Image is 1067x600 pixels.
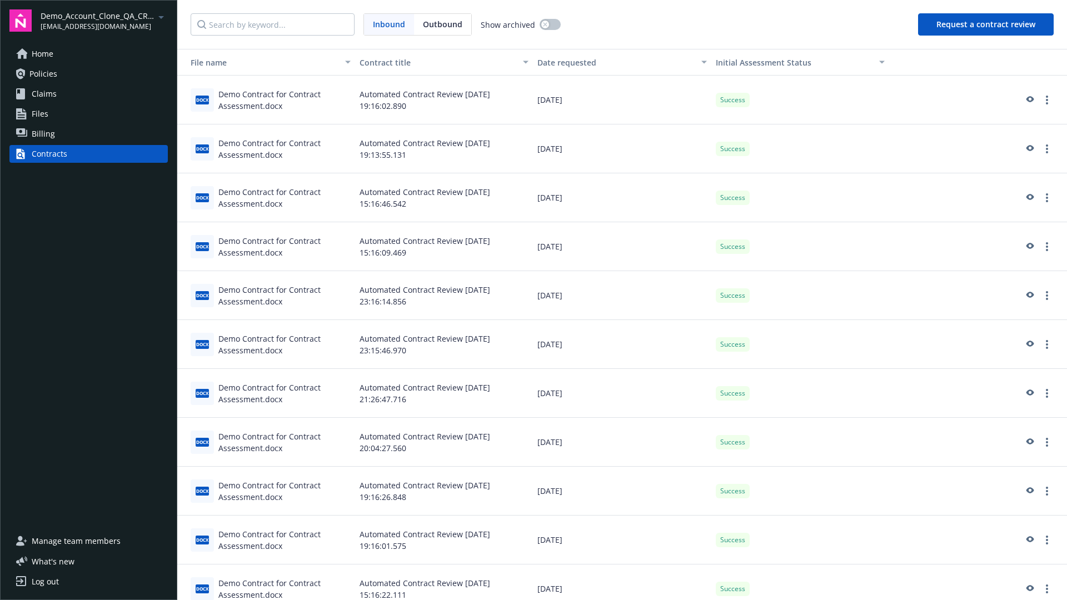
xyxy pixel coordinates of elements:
[1040,191,1054,204] a: more
[720,242,745,252] span: Success
[32,556,74,567] span: What ' s new
[9,125,168,143] a: Billing
[1023,533,1036,547] a: preview
[1040,484,1054,498] a: more
[355,222,533,271] div: Automated Contract Review [DATE] 15:16:09.469
[533,76,711,124] div: [DATE]
[29,65,57,83] span: Policies
[218,333,351,356] div: Demo Contract for Contract Assessment.docx
[218,528,351,552] div: Demo Contract for Contract Assessment.docx
[32,145,67,163] div: Contracts
[196,438,209,446] span: docx
[1040,387,1054,400] a: more
[182,57,338,68] div: Toggle SortBy
[481,19,535,31] span: Show archived
[196,389,209,397] span: docx
[1023,191,1036,204] a: preview
[364,14,414,35] span: Inbound
[533,467,711,516] div: [DATE]
[533,173,711,222] div: [DATE]
[218,186,351,209] div: Demo Contract for Contract Assessment.docx
[196,340,209,348] span: docx
[218,382,351,405] div: Demo Contract for Contract Assessment.docx
[716,57,811,68] span: Initial Assessment Status
[196,584,209,593] span: docx
[1040,533,1054,547] a: more
[218,431,351,454] div: Demo Contract for Contract Assessment.docx
[1040,93,1054,107] a: more
[32,45,53,63] span: Home
[9,105,168,123] a: Files
[196,144,209,153] span: docx
[1040,289,1054,302] a: more
[9,45,168,63] a: Home
[720,291,745,301] span: Success
[196,242,209,251] span: docx
[720,193,745,203] span: Success
[533,516,711,564] div: [DATE]
[533,320,711,369] div: [DATE]
[41,9,168,32] button: Demo_Account_Clone_QA_CR_Tests_Demo[EMAIL_ADDRESS][DOMAIN_NAME]arrowDropDown
[182,57,338,68] div: File name
[355,320,533,369] div: Automated Contract Review [DATE] 23:15:46.970
[355,76,533,124] div: Automated Contract Review [DATE] 19:16:02.890
[218,137,351,161] div: Demo Contract for Contract Assessment.docx
[355,124,533,173] div: Automated Contract Review [DATE] 19:13:55.131
[1040,436,1054,449] a: more
[218,479,351,503] div: Demo Contract for Contract Assessment.docx
[537,57,694,68] div: Date requested
[720,95,745,105] span: Success
[1040,582,1054,596] a: more
[355,467,533,516] div: Automated Contract Review [DATE] 19:16:26.848
[1023,436,1036,449] a: preview
[196,536,209,544] span: docx
[1023,93,1036,107] a: preview
[154,10,168,23] a: arrowDropDown
[1040,240,1054,253] a: more
[533,418,711,467] div: [DATE]
[423,18,462,30] span: Outbound
[918,13,1054,36] button: Request a contract review
[720,486,745,496] span: Success
[720,437,745,447] span: Success
[355,173,533,222] div: Automated Contract Review [DATE] 15:16:46.542
[41,22,154,32] span: [EMAIL_ADDRESS][DOMAIN_NAME]
[360,57,516,68] div: Contract title
[218,235,351,258] div: Demo Contract for Contract Assessment.docx
[9,9,32,32] img: navigator-logo.svg
[355,271,533,320] div: Automated Contract Review [DATE] 23:16:14.856
[9,145,168,163] a: Contracts
[218,284,351,307] div: Demo Contract for Contract Assessment.docx
[1040,142,1054,156] a: more
[32,573,59,591] div: Log out
[9,85,168,103] a: Claims
[1040,338,1054,351] a: more
[32,125,55,143] span: Billing
[41,10,154,22] span: Demo_Account_Clone_QA_CR_Tests_Demo
[1023,484,1036,498] a: preview
[1023,387,1036,400] a: preview
[196,487,209,495] span: docx
[355,369,533,418] div: Automated Contract Review [DATE] 21:26:47.716
[218,88,351,112] div: Demo Contract for Contract Assessment.docx
[533,222,711,271] div: [DATE]
[1023,289,1036,302] a: preview
[196,96,209,104] span: docx
[355,49,533,76] button: Contract title
[533,369,711,418] div: [DATE]
[191,13,355,36] input: Search by keyword...
[196,193,209,202] span: docx
[9,65,168,83] a: Policies
[533,124,711,173] div: [DATE]
[355,418,533,467] div: Automated Contract Review [DATE] 20:04:27.560
[9,532,168,550] a: Manage team members
[1023,240,1036,253] a: preview
[1023,582,1036,596] a: preview
[196,291,209,299] span: docx
[720,388,745,398] span: Success
[720,535,745,545] span: Success
[32,532,121,550] span: Manage team members
[720,339,745,349] span: Success
[32,105,48,123] span: Files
